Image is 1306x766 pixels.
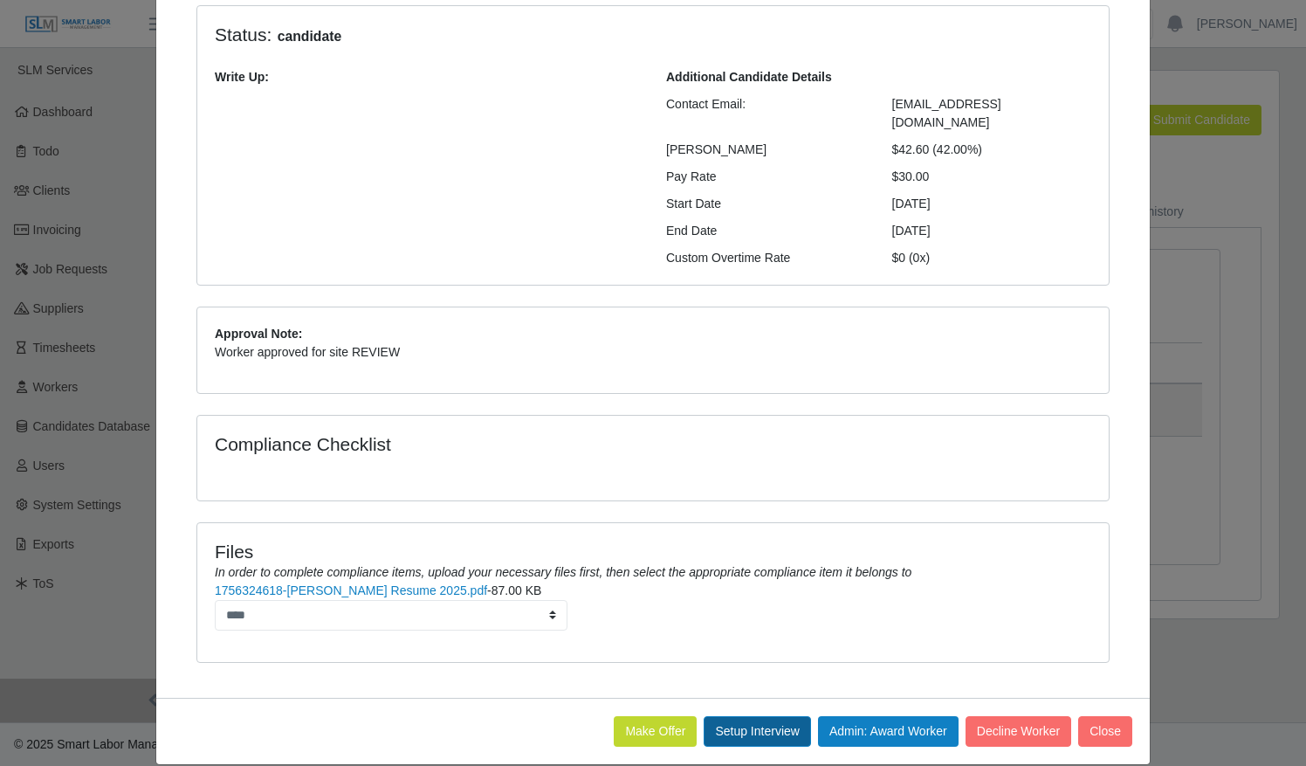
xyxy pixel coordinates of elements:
[653,168,879,186] div: Pay Rate
[704,716,811,747] button: Setup Interview
[215,582,1091,631] li: -
[653,95,879,132] div: Contact Email:
[215,583,487,597] a: 1756324618-[PERSON_NAME] Resume 2025.pdf
[491,583,542,597] span: 87.00 KB
[215,70,269,84] b: Write Up:
[215,541,1091,562] h4: Files
[653,195,879,213] div: Start Date
[614,716,697,747] button: Make Offer
[653,141,879,159] div: [PERSON_NAME]
[879,195,1105,213] div: [DATE]
[818,716,959,747] button: Admin: Award Worker
[1078,716,1132,747] button: Close
[966,716,1071,747] button: Decline Worker
[653,249,879,267] div: Custom Overtime Rate
[215,433,790,455] h4: Compliance Checklist
[215,327,302,341] b: Approval Note:
[879,168,1105,186] div: $30.00
[215,565,911,579] i: In order to complete compliance items, upload your necessary files first, then select the appropr...
[892,224,931,238] span: [DATE]
[653,222,879,240] div: End Date
[666,70,832,84] b: Additional Candidate Details
[879,141,1105,159] div: $42.60 (42.00%)
[892,97,1001,129] span: [EMAIL_ADDRESS][DOMAIN_NAME]
[892,251,931,265] span: $0 (0x)
[215,343,1091,362] p: Worker approved for site REVIEW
